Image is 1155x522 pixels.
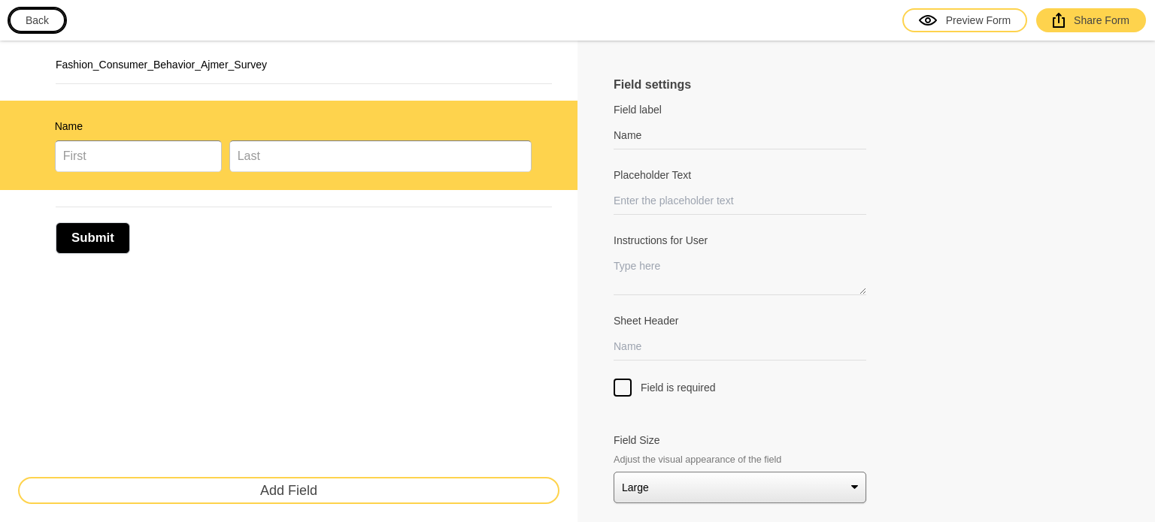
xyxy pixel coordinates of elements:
[614,77,902,93] h5: Field settings
[56,57,552,72] h2: Fashion_Consumer_Behavior_Ajmer_Survey
[55,119,532,134] label: Name
[56,222,130,254] button: Submit
[614,122,866,149] input: Enter your label
[614,452,866,467] span: Adjust the visual appearance of the field
[614,333,866,361] input: Name
[1053,13,1129,28] div: Share Form
[614,313,866,328] label: Sheet Header
[18,477,559,504] button: Add Field
[614,102,866,117] label: Field label
[229,140,532,172] input: Last
[614,433,866,448] label: Field Size
[9,8,65,32] button: Back
[614,167,866,183] label: Placeholder Text
[641,380,716,395] span: Field is required
[902,8,1027,32] a: Preview Form
[614,233,866,248] label: Instructions for User
[919,13,1011,28] div: Preview Form
[55,140,222,172] input: First
[614,187,866,215] input: Enter the placeholder text
[1036,8,1146,32] a: Share Form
